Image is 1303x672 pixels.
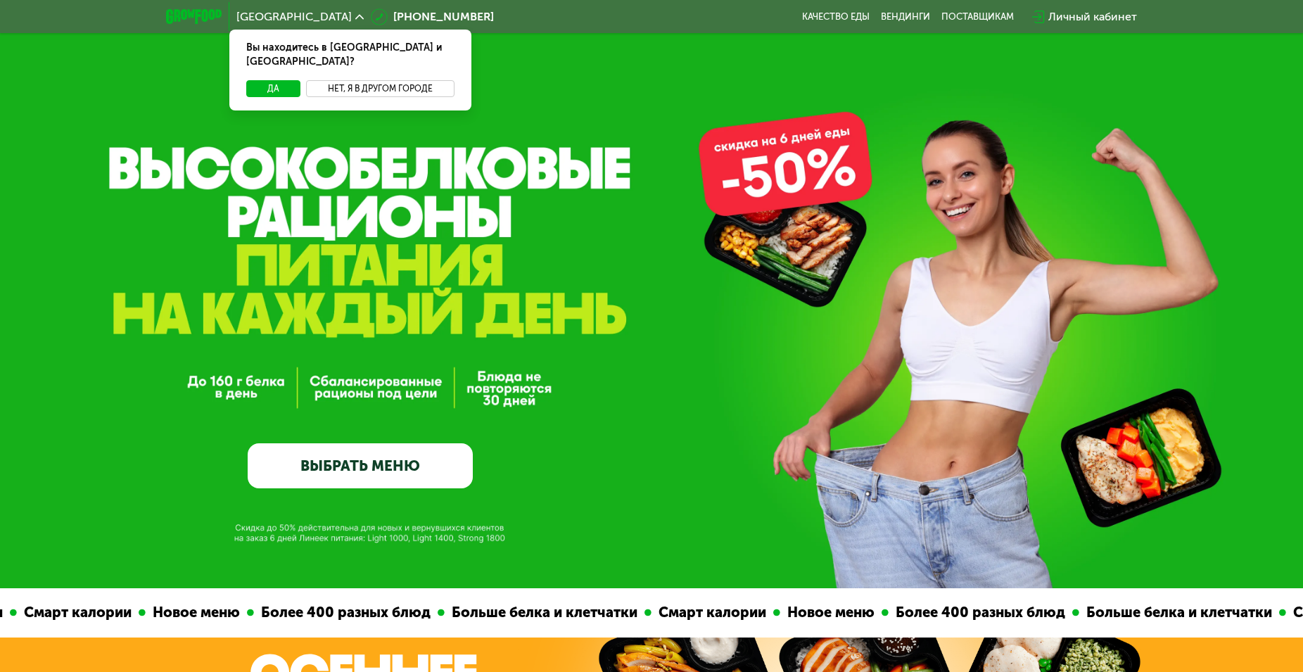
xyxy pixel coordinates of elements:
div: Больше белка и клетчатки [444,602,644,623]
div: Смарт калории [16,602,138,623]
div: Новое меню [780,602,881,623]
div: Более 400 разных блюд [888,602,1072,623]
a: Качество еды [802,11,870,23]
div: поставщикам [941,11,1014,23]
span: [GEOGRAPHIC_DATA] [236,11,352,23]
div: Новое меню [145,602,246,623]
div: Вы находитесь в [GEOGRAPHIC_DATA] и [GEOGRAPHIC_DATA]? [229,30,471,80]
button: Нет, я в другом городе [306,80,455,97]
a: ВЫБРАТЬ МЕНЮ [248,443,473,488]
button: Да [246,80,300,97]
div: Более 400 разных блюд [253,602,437,623]
div: Смарт калории [651,602,773,623]
div: Личный кабинет [1048,8,1137,25]
a: Вендинги [881,11,930,23]
a: [PHONE_NUMBER] [371,8,494,25]
div: Больше белка и клетчатки [1079,602,1278,623]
